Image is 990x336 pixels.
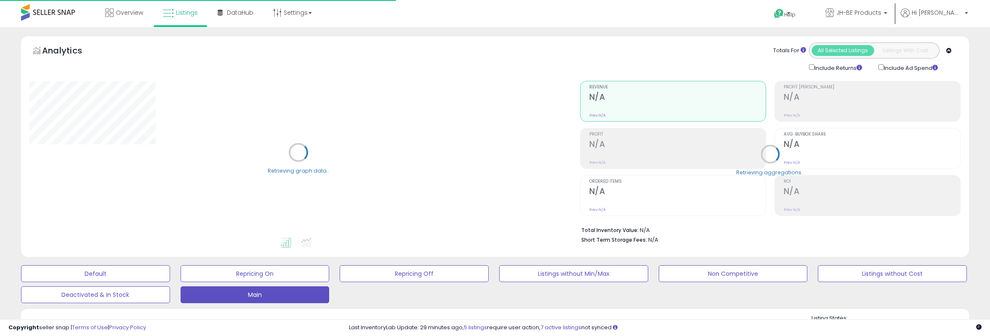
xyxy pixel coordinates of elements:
[773,47,806,55] div: Totals For
[874,45,937,56] button: Listings With Cost
[901,8,968,27] a: Hi [PERSON_NAME]
[181,265,330,282] button: Repricing On
[812,45,874,56] button: All Selected Listings
[659,265,808,282] button: Non Competitive
[340,265,489,282] button: Repricing Off
[774,8,784,19] i: Get Help
[784,11,796,18] span: Help
[268,167,329,174] div: Retrieving graph data..
[872,63,951,72] div: Include Ad Spend
[42,45,98,59] h5: Analytics
[176,8,198,17] span: Listings
[21,286,170,303] button: Deactivated & In Stock
[767,2,812,27] a: Help
[912,8,962,17] span: Hi [PERSON_NAME]
[8,323,39,331] strong: Copyright
[21,265,170,282] button: Default
[499,265,648,282] button: Listings without Min/Max
[227,8,253,17] span: DataHub
[116,8,143,17] span: Overview
[8,324,146,332] div: seller snap | |
[803,63,872,72] div: Include Returns
[181,286,330,303] button: Main
[836,8,881,17] span: JH-BE Products
[818,265,967,282] button: Listings without Cost
[736,168,804,176] div: Retrieving aggregations..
